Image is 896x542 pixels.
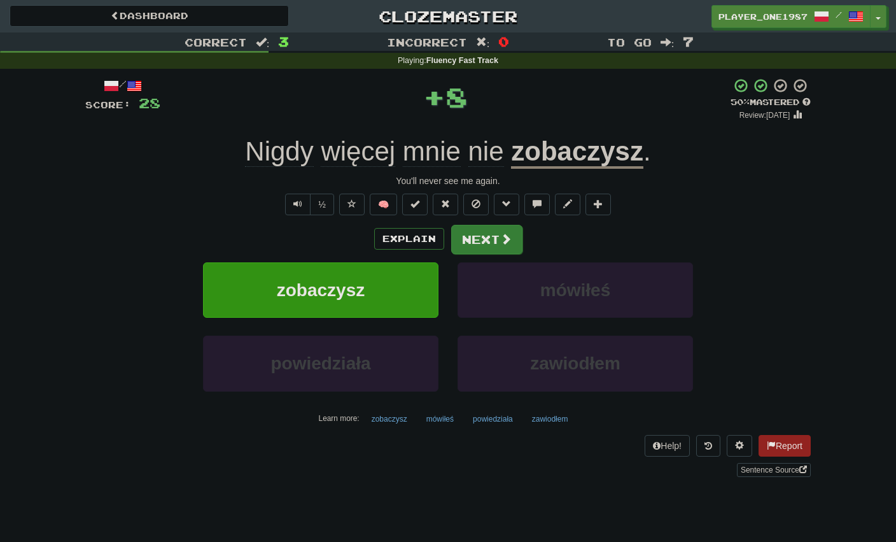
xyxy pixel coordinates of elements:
[445,81,468,113] span: 8
[402,194,428,215] button: Set this sentence to 100% Mastered (alt+m)
[696,435,720,457] button: Round history (alt+y)
[426,56,498,65] strong: Fluency Fast Track
[310,194,334,215] button: ½
[498,34,509,49] span: 0
[433,194,458,215] button: Reset to 0% Mastered (alt+r)
[85,99,131,110] span: Score:
[277,280,365,300] span: zobaczysz
[370,194,397,215] button: 🧠
[458,336,693,391] button: zawiodłem
[511,136,643,169] u: zobaczysz
[525,410,575,429] button: zawiodłem
[468,136,504,167] span: nie
[203,262,438,318] button: zobaczysz
[85,175,811,187] div: You'll never see me again.
[476,37,490,48] span: :
[387,36,467,48] span: Incorrect
[321,136,395,167] span: więcej
[270,353,370,373] span: powiedziała
[731,97,811,108] div: Mastered
[283,194,334,215] div: Text-to-speech controls
[494,194,519,215] button: Grammar (alt+g)
[319,414,360,423] small: Learn more:
[731,97,750,107] span: 50 %
[203,336,438,391] button: powiedziała
[607,36,652,48] span: To go
[423,78,445,116] span: +
[339,194,365,215] button: Favorite sentence (alt+f)
[10,5,289,27] a: Dashboard
[643,136,651,166] span: .
[466,410,520,429] button: powiedziała
[711,5,871,28] a: Player_one1987 /
[374,228,444,250] button: Explain
[759,435,811,457] button: Report
[278,34,289,49] span: 3
[85,78,160,94] div: /
[308,5,587,27] a: Clozemaster
[139,95,160,111] span: 28
[365,410,414,429] button: zobaczysz
[661,37,675,48] span: :
[739,111,790,120] small: Review: [DATE]
[285,194,311,215] button: Play sentence audio (ctl+space)
[836,10,842,19] span: /
[555,194,580,215] button: Edit sentence (alt+d)
[419,410,461,429] button: mówiłeś
[458,262,693,318] button: mówiłeś
[245,136,313,167] span: Nigdy
[645,435,690,457] button: Help!
[524,194,550,215] button: Discuss sentence (alt+u)
[718,11,808,22] span: Player_one1987
[737,463,811,477] a: Sentence Source
[585,194,611,215] button: Add to collection (alt+a)
[530,353,620,373] span: zawiodłem
[403,136,461,167] span: mnie
[451,225,522,254] button: Next
[683,34,694,49] span: 7
[540,280,610,300] span: mówiłeś
[256,37,270,48] span: :
[185,36,247,48] span: Correct
[463,194,489,215] button: Ignore sentence (alt+i)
